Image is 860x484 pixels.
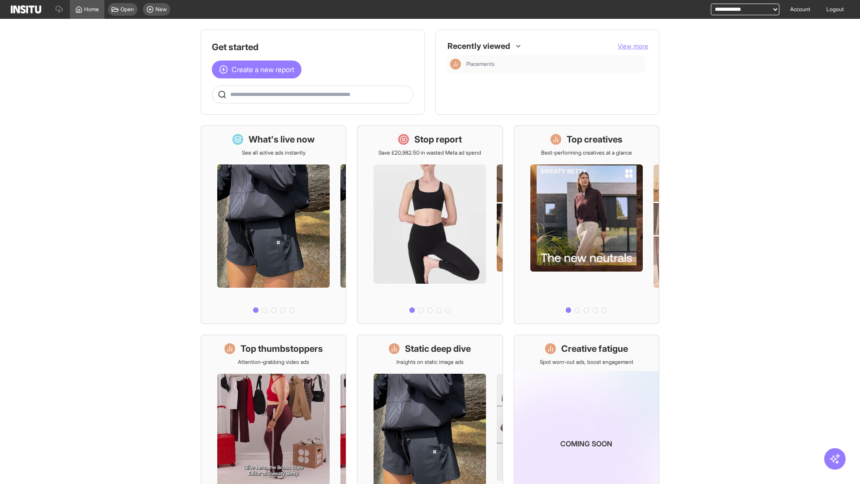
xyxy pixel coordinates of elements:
span: Placements [466,60,641,68]
span: Open [120,6,134,13]
h1: Top creatives [567,133,623,146]
button: View more [618,42,648,51]
div: Insights [450,59,461,69]
span: New [155,6,167,13]
p: See all active ads instantly [242,149,305,156]
p: Save £20,982.50 in wasted Meta ad spend [378,149,481,156]
h1: Static deep dive [405,342,471,355]
h1: Get started [212,41,413,53]
button: Create a new report [212,60,301,78]
h1: Top thumbstoppers [241,342,323,355]
a: Top creativesBest-performing creatives at a glance [514,125,659,324]
span: View more [618,42,648,50]
span: Create a new report [232,64,294,75]
a: What's live nowSee all active ads instantly [201,125,346,324]
h1: What's live now [249,133,315,146]
span: Placements [466,60,494,68]
p: Attention-grabbing video ads [238,359,309,366]
a: Stop reportSave £20,982.50 in wasted Meta ad spend [357,125,503,324]
img: Logo [11,5,41,13]
p: Best-performing creatives at a glance [541,149,632,156]
span: Home [84,6,99,13]
p: Insights on static image ads [396,359,464,366]
h1: Stop report [414,133,462,146]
